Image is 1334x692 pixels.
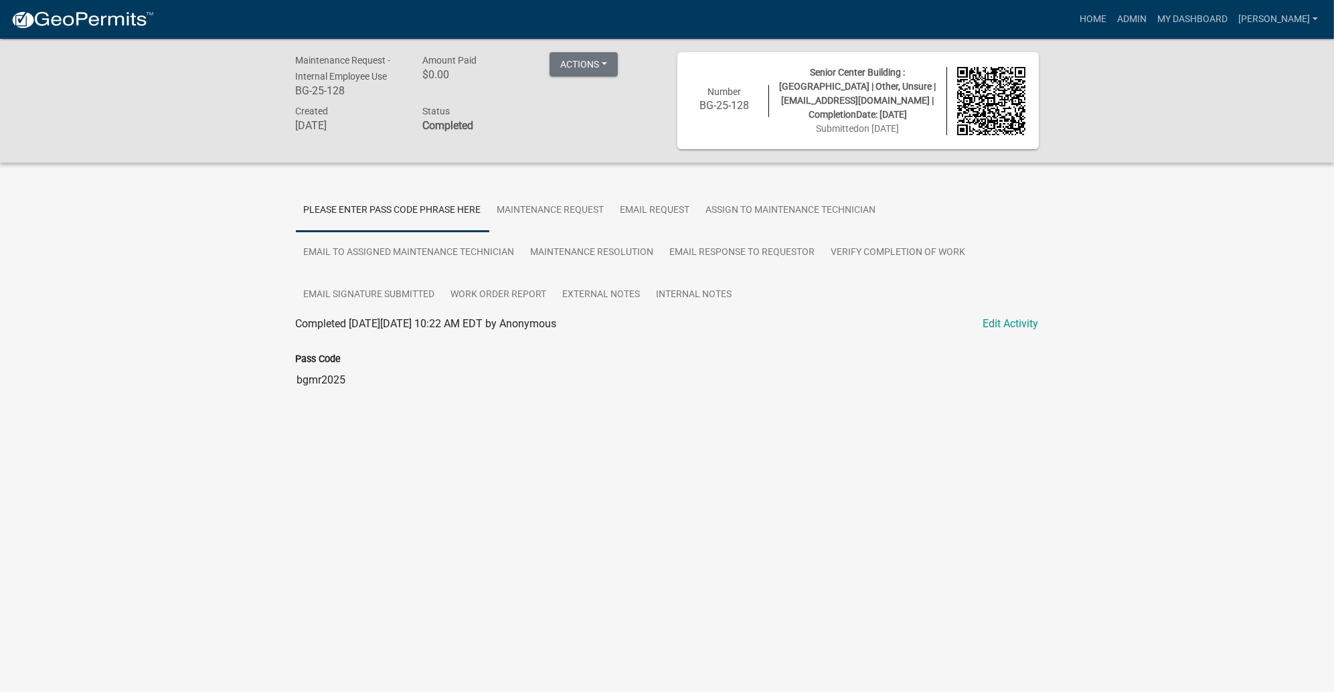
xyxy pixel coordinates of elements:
a: Maintenance Resolution [523,232,662,274]
a: Work Order Report [443,274,555,317]
span: Submitted on [DATE] [817,123,900,134]
a: Please Enter Pass Code Phrase Here [296,189,489,232]
span: Number [707,86,741,97]
a: Email Response to Requestor [662,232,823,274]
a: Home [1074,7,1112,32]
h6: BG-25-128 [691,99,759,112]
a: Internal Notes [649,274,740,317]
button: Actions [550,52,618,76]
h6: [DATE] [296,119,403,132]
span: Amount Paid [422,55,477,66]
h6: BG-25-128 [296,84,403,97]
a: Email Signature Submitted [296,274,443,317]
a: Email to Assigned Maintenance Technician [296,232,523,274]
a: Edit Activity [983,316,1039,332]
a: My Dashboard [1152,7,1233,32]
span: Senior Center Building :[GEOGRAPHIC_DATA] | Other, Unsure | [EMAIL_ADDRESS][DOMAIN_NAME] | Comple... [780,67,936,120]
img: QR code [957,67,1025,135]
a: Assign to Maintenance Technician [698,189,884,232]
a: Admin [1112,7,1152,32]
span: Created [296,106,329,116]
h6: $0.00 [422,68,529,81]
span: Maintenance Request - Internal Employee Use [296,55,391,82]
span: Status [422,106,450,116]
a: Email Request [612,189,698,232]
strong: Completed [422,119,473,132]
label: Pass Code [296,355,341,364]
a: Maintenance Request [489,189,612,232]
a: Verify Completion of work [823,232,974,274]
a: [PERSON_NAME] [1233,7,1323,32]
span: Completed [DATE][DATE] 10:22 AM EDT by Anonymous [296,317,557,330]
a: External Notes [555,274,649,317]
